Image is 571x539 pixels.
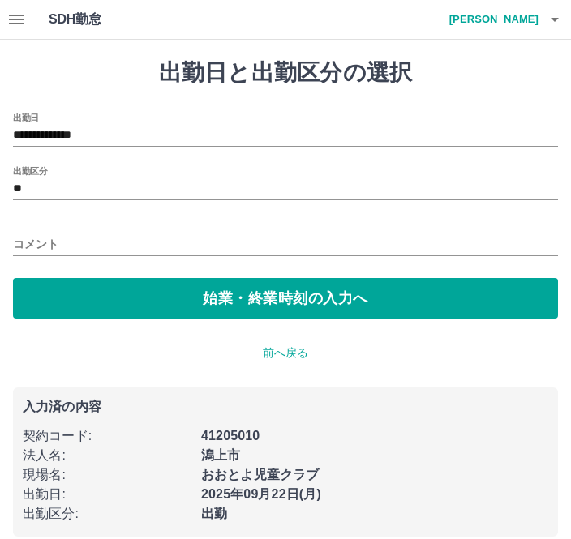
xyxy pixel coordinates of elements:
[201,487,321,501] b: 2025年09月22日(月)
[13,111,39,123] label: 出勤日
[23,446,191,465] p: 法人名 :
[23,504,191,524] p: 出勤区分 :
[23,465,191,485] p: 現場名 :
[201,468,319,481] b: おおとよ児童クラブ
[23,485,191,504] p: 出勤日 :
[23,426,191,446] p: 契約コード :
[201,448,240,462] b: 潟上市
[13,59,558,87] h1: 出勤日と出勤区分の選択
[201,507,227,520] b: 出勤
[13,165,47,177] label: 出勤区分
[201,429,260,443] b: 41205010
[13,344,558,361] p: 前へ戻る
[13,278,558,319] button: 始業・終業時刻の入力へ
[23,400,548,413] p: 入力済の内容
